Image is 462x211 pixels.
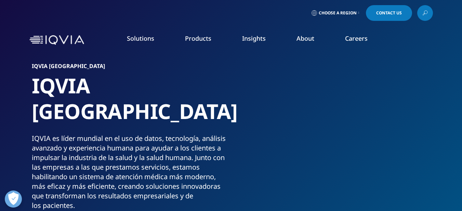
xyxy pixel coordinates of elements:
div: IQVIA es líder mundial en el uso de datos, tecnología, análisis avanzado y experiencia humana par... [32,134,228,210]
a: Solutions [127,34,154,42]
span: Contact Us [376,11,402,15]
nav: Primary [87,24,433,56]
a: Careers [345,34,368,42]
a: Contact Us [366,5,412,21]
img: 1118_woman-looking-at-data.jpg [247,63,430,200]
h6: IQVIA [GEOGRAPHIC_DATA] [32,63,228,73]
span: Choose a Region [319,10,357,16]
a: Insights [242,34,266,42]
button: Abrir preferencias [5,190,22,208]
h1: IQVIA [GEOGRAPHIC_DATA] [32,73,228,134]
a: Products [185,34,211,42]
a: About [296,34,314,42]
